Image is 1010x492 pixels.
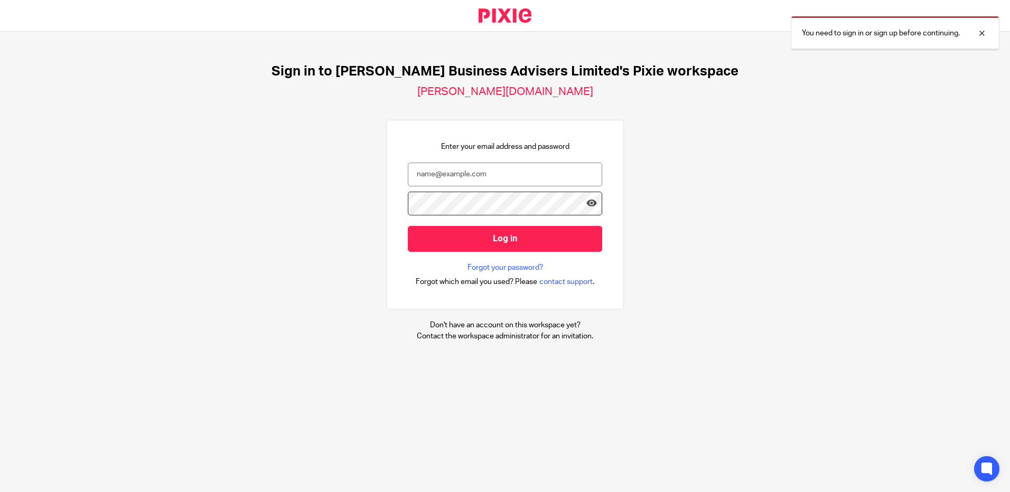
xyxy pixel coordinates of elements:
[417,331,593,342] p: Contact the workspace administrator for an invitation.
[441,141,569,152] p: Enter your email address and password
[416,277,537,287] span: Forgot which email you used? Please
[408,226,602,252] input: Log in
[272,63,738,80] h1: Sign in to [PERSON_NAME] Business Advisers Limited's Pixie workspace
[539,277,593,287] span: contact support
[408,163,602,186] input: name@example.com
[467,262,543,273] a: Forgot your password?
[417,320,593,330] p: Don't have an account on this workspace yet?
[417,85,593,99] h2: [PERSON_NAME][DOMAIN_NAME]
[802,28,960,39] p: You need to sign in or sign up before continuing.
[416,276,595,288] div: .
